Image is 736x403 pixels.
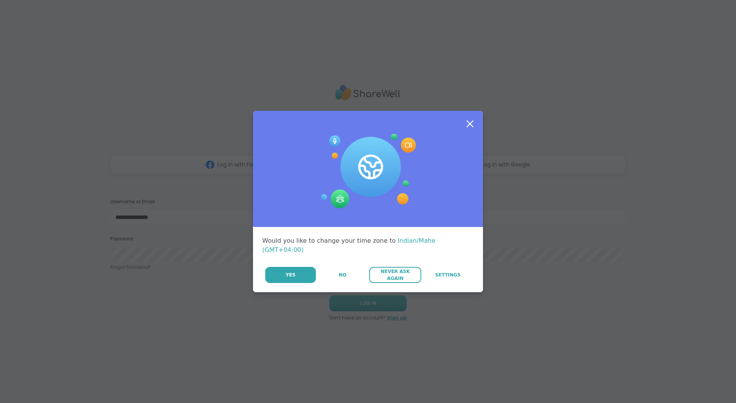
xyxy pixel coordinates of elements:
span: No [339,271,347,278]
div: Would you like to change your time zone to [262,236,474,255]
a: Settings [422,267,474,283]
img: Session Experience [320,134,416,209]
button: Never Ask Again [369,267,421,283]
button: Yes [265,267,316,283]
span: Yes [286,271,296,278]
span: Settings [435,271,461,278]
span: Never Ask Again [373,268,417,282]
button: No [317,267,368,283]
